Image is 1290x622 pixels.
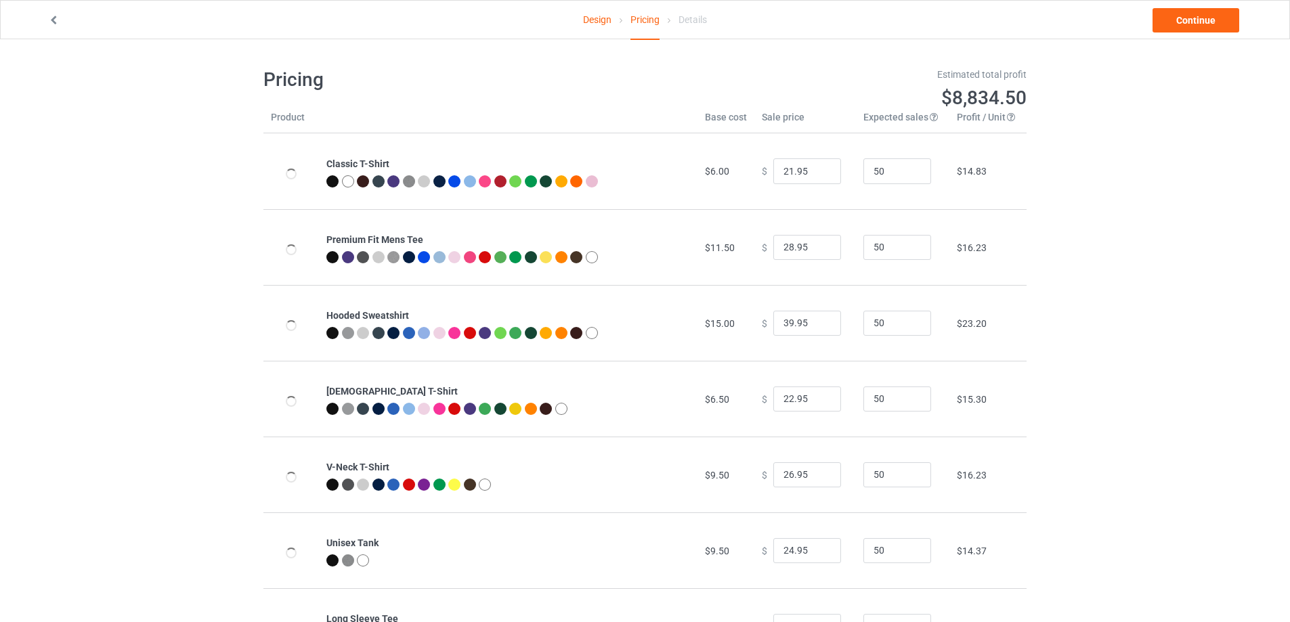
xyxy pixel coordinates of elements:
th: Product [263,110,319,133]
a: Design [583,1,611,39]
img: heather_texture.png [387,251,400,263]
img: heather_texture.png [403,175,415,187]
div: Pricing [630,1,660,40]
span: $16.23 [957,470,987,481]
span: $14.83 [957,166,987,177]
span: $ [762,393,767,404]
span: $ [762,317,767,328]
span: $23.20 [957,318,987,329]
b: V-Neck T-Shirt [326,462,389,472]
th: Sale price [754,110,856,133]
b: Unisex Tank [326,537,379,548]
th: Expected sales [856,110,949,133]
div: Details [679,1,707,39]
span: $6.50 [705,394,729,405]
img: heather_texture.png [342,554,354,567]
span: $11.50 [705,242,735,253]
b: Hooded Sweatshirt [326,310,409,321]
span: $15.30 [957,394,987,405]
a: Continue [1153,8,1239,32]
th: Base cost [697,110,754,133]
th: Profit / Unit [949,110,1027,133]
h1: Pricing [263,68,636,92]
span: $9.50 [705,470,729,481]
span: $ [762,242,767,252]
span: $16.23 [957,242,987,253]
span: $6.00 [705,166,729,177]
span: $ [762,545,767,556]
span: $9.50 [705,546,729,556]
span: $14.37 [957,546,987,556]
b: Premium Fit Mens Tee [326,234,423,245]
span: $8,834.50 [941,87,1027,109]
span: $ [762,166,767,177]
b: [DEMOGRAPHIC_DATA] T-Shirt [326,386,458,397]
span: $ [762,469,767,480]
b: Classic T-Shirt [326,158,389,169]
div: Estimated total profit [655,68,1027,81]
span: $15.00 [705,318,735,329]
